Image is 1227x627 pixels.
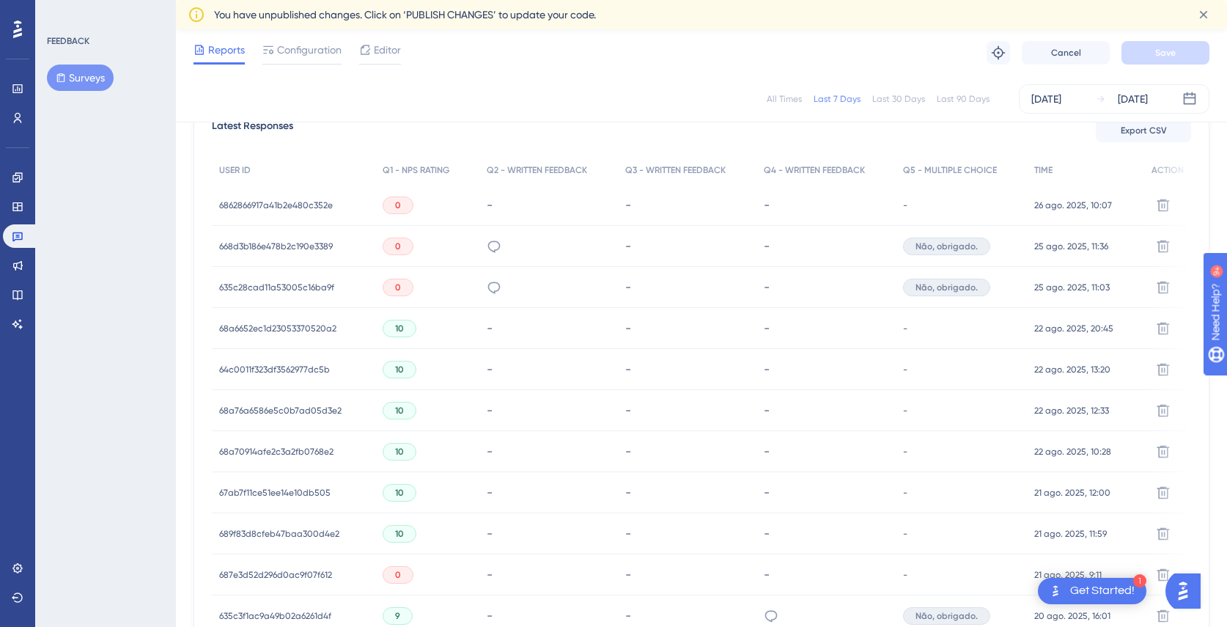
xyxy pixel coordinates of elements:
div: - [625,403,749,417]
span: 22 ago. 2025, 10:28 [1034,446,1111,458]
span: 6862866917a41b2e480c352e [219,199,333,211]
div: - [487,444,611,458]
button: Surveys [47,65,114,91]
span: 67ab7f11ce51ee14e10db505 [219,487,331,499]
span: 22 ago. 2025, 12:33 [1034,405,1109,417]
span: Não, obrigado. [915,282,978,293]
div: - [625,609,749,623]
div: Last 7 Days [814,93,861,105]
span: 668d3b186e478b2c190e3389 [219,241,333,252]
div: - [625,239,749,253]
div: - [625,362,749,376]
span: Q2 - WRITTEN FEEDBACK [487,164,587,176]
span: Export CSV [1121,125,1167,136]
span: - [903,528,907,540]
div: - [625,527,749,540]
span: 0 [395,569,401,581]
span: 22 ago. 2025, 20:45 [1034,323,1113,334]
span: 689f83d8cfeb47baa300d4e2 [219,528,339,540]
div: - [764,403,888,417]
div: - [625,568,749,582]
span: 25 ago. 2025, 11:36 [1034,241,1108,252]
span: 10 [395,364,404,375]
span: Need Help? [34,4,92,21]
span: 0 [395,241,401,252]
span: 10 [395,528,404,540]
div: FEEDBACK [47,35,89,47]
span: 20 ago. 2025, 16:01 [1034,610,1110,622]
div: - [625,321,749,335]
span: You have unpublished changes. Click on ‘PUBLISH CHANGES’ to update your code. [214,6,596,23]
div: - [764,239,888,253]
span: Não, obrigado. [915,241,978,252]
span: TIME [1034,164,1053,176]
div: - [764,568,888,582]
div: - [487,198,611,212]
div: - [764,198,888,212]
span: 22 ago. 2025, 13:20 [1034,364,1110,375]
div: Open Get Started! checklist, remaining modules: 1 [1038,578,1146,604]
span: Não, obrigado. [915,610,978,622]
span: 64c0011f323df3562977dc5b [219,364,330,375]
span: - [903,364,907,375]
span: 26 ago. 2025, 10:07 [1034,199,1112,211]
div: [DATE] [1031,90,1061,108]
span: Latest Responses [212,117,293,144]
div: - [764,321,888,335]
span: 635c28cad11a53005c16ba9f [219,282,334,293]
button: Cancel [1022,41,1110,65]
div: - [487,568,611,582]
span: - [903,487,907,499]
span: - [903,323,907,334]
div: - [625,485,749,499]
span: 10 [395,405,404,417]
div: Last 90 Days [937,93,990,105]
div: All Times [767,93,802,105]
span: 10 [395,446,404,458]
span: Save [1155,47,1176,59]
button: Save [1121,41,1209,65]
span: USER ID [219,164,251,176]
span: ACTION [1152,164,1184,176]
span: Reports [208,41,245,59]
span: 10 [395,323,404,334]
div: - [487,527,611,540]
div: - [625,280,749,294]
span: Q1 - NPS RATING [383,164,449,176]
span: 687e3d52d296d0ac9f07f612 [219,569,332,581]
span: 0 [395,282,401,293]
span: Configuration [277,41,342,59]
span: 21 ago. 2025, 9:11 [1034,569,1102,581]
div: - [764,527,888,540]
span: - [903,569,907,581]
div: - [764,362,888,376]
span: 0 [395,199,401,211]
div: - [487,609,611,623]
span: - [903,405,907,417]
div: 9+ [100,7,108,19]
div: [DATE] [1118,90,1148,108]
img: launcher-image-alternative-text [1047,582,1064,600]
div: - [487,485,611,499]
span: 68a76a6586e5c0b7ad05d3e2 [219,405,342,417]
span: 21 ago. 2025, 11:59 [1034,528,1107,540]
span: 68a6652ec1d23053370520a2 [219,323,336,334]
div: - [487,362,611,376]
span: 10 [395,487,404,499]
span: Q4 - WRITTEN FEEDBACK [764,164,865,176]
span: Cancel [1051,47,1081,59]
div: - [764,280,888,294]
span: 635c3f1ac9a49b02a6261d4f [219,610,331,622]
div: - [764,444,888,458]
span: Editor [374,41,401,59]
span: 21 ago. 2025, 12:00 [1034,487,1110,499]
span: - [903,446,907,458]
span: 68a70914afe2c3a2fb0768e2 [219,446,334,458]
div: 1 [1133,574,1146,587]
span: 9 [395,610,400,622]
span: - [903,199,907,211]
div: Last 30 Days [872,93,925,105]
div: - [625,444,749,458]
div: - [764,485,888,499]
